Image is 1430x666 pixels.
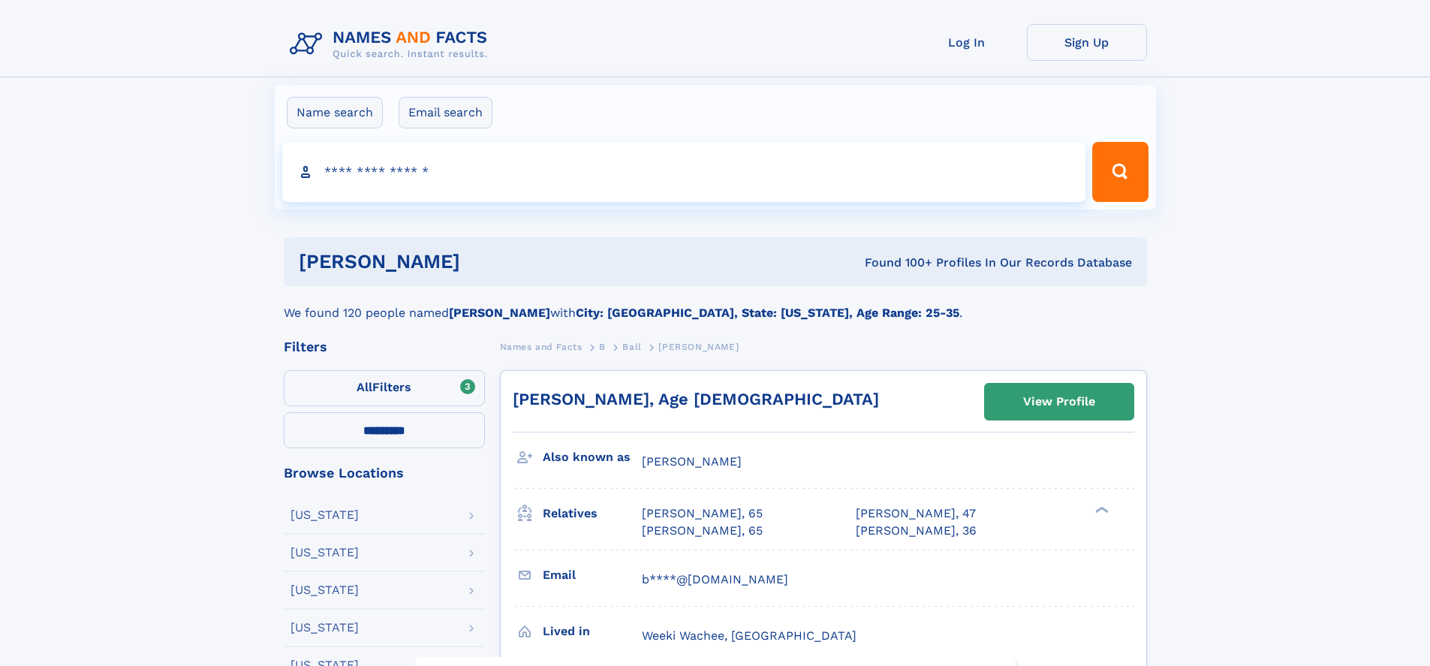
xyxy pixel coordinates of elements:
[907,24,1027,61] a: Log In
[622,337,641,356] a: Ball
[282,142,1086,202] input: search input
[662,255,1132,271] div: Found 100+ Profiles In Our Records Database
[284,340,485,354] div: Filters
[284,370,485,406] label: Filters
[576,306,959,320] b: City: [GEOGRAPHIC_DATA], State: [US_STATE], Age Range: 25-35
[543,445,642,470] h3: Also known as
[543,619,642,644] h3: Lived in
[399,97,492,128] label: Email search
[299,252,663,271] h1: [PERSON_NAME]
[284,24,500,65] img: Logo Names and Facts
[642,454,742,469] span: [PERSON_NAME]
[642,523,763,539] a: [PERSON_NAME], 65
[658,342,739,352] span: [PERSON_NAME]
[284,466,485,480] div: Browse Locations
[856,523,977,539] a: [PERSON_NAME], 36
[1091,505,1109,515] div: ❯
[856,505,976,522] a: [PERSON_NAME], 47
[513,390,879,408] a: [PERSON_NAME], Age [DEMOGRAPHIC_DATA]
[599,342,606,352] span: B
[291,622,359,634] div: [US_STATE]
[287,97,383,128] label: Name search
[449,306,550,320] b: [PERSON_NAME]
[291,509,359,521] div: [US_STATE]
[622,342,641,352] span: Ball
[291,547,359,559] div: [US_STATE]
[291,584,359,596] div: [US_STATE]
[357,380,372,394] span: All
[284,286,1147,322] div: We found 120 people named with .
[642,505,763,522] a: [PERSON_NAME], 65
[543,501,642,526] h3: Relatives
[1023,384,1095,419] div: View Profile
[1092,142,1148,202] button: Search Button
[1027,24,1147,61] a: Sign Up
[642,628,856,643] span: Weeki Wachee, [GEOGRAPHIC_DATA]
[543,562,642,588] h3: Email
[500,337,583,356] a: Names and Facts
[985,384,1133,420] a: View Profile
[599,337,606,356] a: B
